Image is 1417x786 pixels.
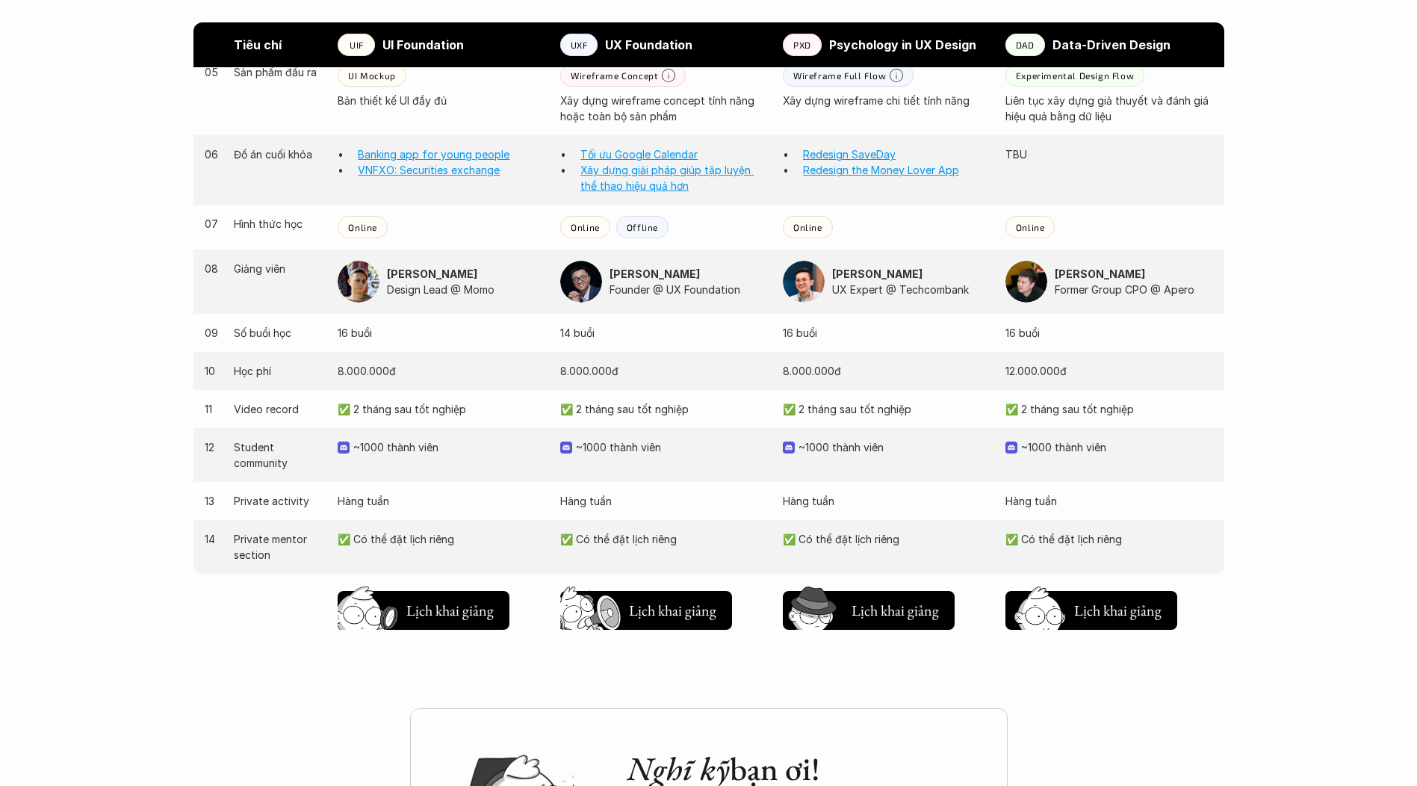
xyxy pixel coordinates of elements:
[793,222,822,232] p: Online
[205,146,220,162] p: 06
[783,363,990,379] p: 8.000.000đ
[832,282,990,297] p: UX Expert @ Techcombank
[610,267,700,280] strong: [PERSON_NAME]
[205,325,220,341] p: 09
[783,325,990,341] p: 16 buổi
[205,216,220,232] p: 07
[571,70,658,81] p: Wireframe Concept
[234,401,323,417] p: Video record
[829,37,976,52] strong: Psychology in UX Design
[205,261,220,276] p: 08
[405,600,494,621] h5: Lịch khai giảng
[783,493,990,509] p: Hàng tuần
[560,531,768,547] p: ✅ Có thể đặt lịch riêng
[234,37,282,52] strong: Tiêu chí
[353,439,545,455] p: ~1000 thành viên
[234,64,323,80] p: Sản phẩm đầu ra
[234,146,323,162] p: Đồ án cuối khóa
[234,325,323,341] p: Số buổi học
[338,585,509,630] a: Lịch khai giảng
[1005,493,1213,509] p: Hàng tuần
[580,148,698,161] a: Tối ưu Google Calendar
[571,222,600,232] p: Online
[783,585,955,630] a: Lịch khai giảng
[1016,70,1134,81] p: Experimental Design Flow
[348,70,395,81] p: UI Mockup
[234,493,323,509] p: Private activity
[338,401,545,417] p: ✅ 2 tháng sau tốt nghiệp
[560,93,768,124] p: Xây dựng wireframe concept tính năng hoặc toàn bộ sản phẩm
[382,37,464,52] strong: UI Foundation
[205,493,220,509] p: 13
[1005,401,1213,417] p: ✅ 2 tháng sau tốt nghiệp
[1005,93,1213,124] p: Liên tục xây dựng giả thuyết và đánh giá hiệu quả bằng dữ liệu
[783,401,990,417] p: ✅ 2 tháng sau tốt nghiệp
[576,439,768,455] p: ~1000 thành viên
[205,439,220,455] p: 12
[560,493,768,509] p: Hàng tuần
[580,164,754,192] a: Xây dựng giải pháp giúp tập luyện thể thao hiệu quả hơn
[1052,37,1171,52] strong: Data-Driven Design
[1055,282,1213,297] p: Former Group CPO @ Apero
[605,37,692,52] strong: UX Foundation
[783,93,990,108] p: Xây dựng wireframe chi tiết tính năng
[234,261,323,276] p: Giảng viên
[560,325,768,341] p: 14 buổi
[1005,585,1177,630] a: Lịch khai giảng
[560,591,732,630] button: Lịch khai giảng
[205,401,220,417] p: 11
[627,222,658,232] p: Offline
[338,493,545,509] p: Hàng tuần
[627,600,717,621] h5: Lịch khai giảng
[1005,591,1177,630] button: Lịch khai giảng
[350,40,364,50] p: UIF
[1005,146,1213,162] p: TBU
[338,591,509,630] button: Lịch khai giảng
[610,282,768,297] p: Founder @ UX Foundation
[793,40,811,50] p: PXD
[1005,325,1213,341] p: 16 buổi
[234,216,323,232] p: Hình thức học
[832,267,923,280] strong: [PERSON_NAME]
[358,164,500,176] a: VNFXO: Securities exchange
[387,282,545,297] p: Design Lead @ Momo
[560,363,768,379] p: 8.000.000đ
[803,164,959,176] a: Redesign the Money Lover App
[234,531,323,563] p: Private mentor section
[234,363,323,379] p: Học phí
[850,600,940,621] h5: Lịch khai giảng
[205,531,220,547] p: 14
[1016,40,1035,50] p: DAD
[1005,531,1213,547] p: ✅ Có thể đặt lịch riêng
[348,222,377,232] p: Online
[783,591,955,630] button: Lịch khai giảng
[338,93,545,108] p: Bản thiết kế UI đầy đủ
[338,325,545,341] p: 16 buổi
[560,585,732,630] a: Lịch khai giảng
[571,40,588,50] p: UXF
[1005,363,1213,379] p: 12.000.000đ
[234,439,323,471] p: Student community
[358,148,509,161] a: Banking app for young people
[205,64,220,80] p: 05
[803,148,896,161] a: Redesign SaveDay
[387,267,477,280] strong: [PERSON_NAME]
[205,363,220,379] p: 10
[338,531,545,547] p: ✅ Có thể đặt lịch riêng
[799,439,990,455] p: ~1000 thành viên
[1073,600,1162,621] h5: Lịch khai giảng
[560,401,768,417] p: ✅ 2 tháng sau tốt nghiệp
[1016,222,1045,232] p: Online
[1055,267,1145,280] strong: [PERSON_NAME]
[338,363,545,379] p: 8.000.000đ
[783,531,990,547] p: ✅ Có thể đặt lịch riêng
[1021,439,1213,455] p: ~1000 thành viên
[793,70,886,81] p: Wireframe Full Flow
